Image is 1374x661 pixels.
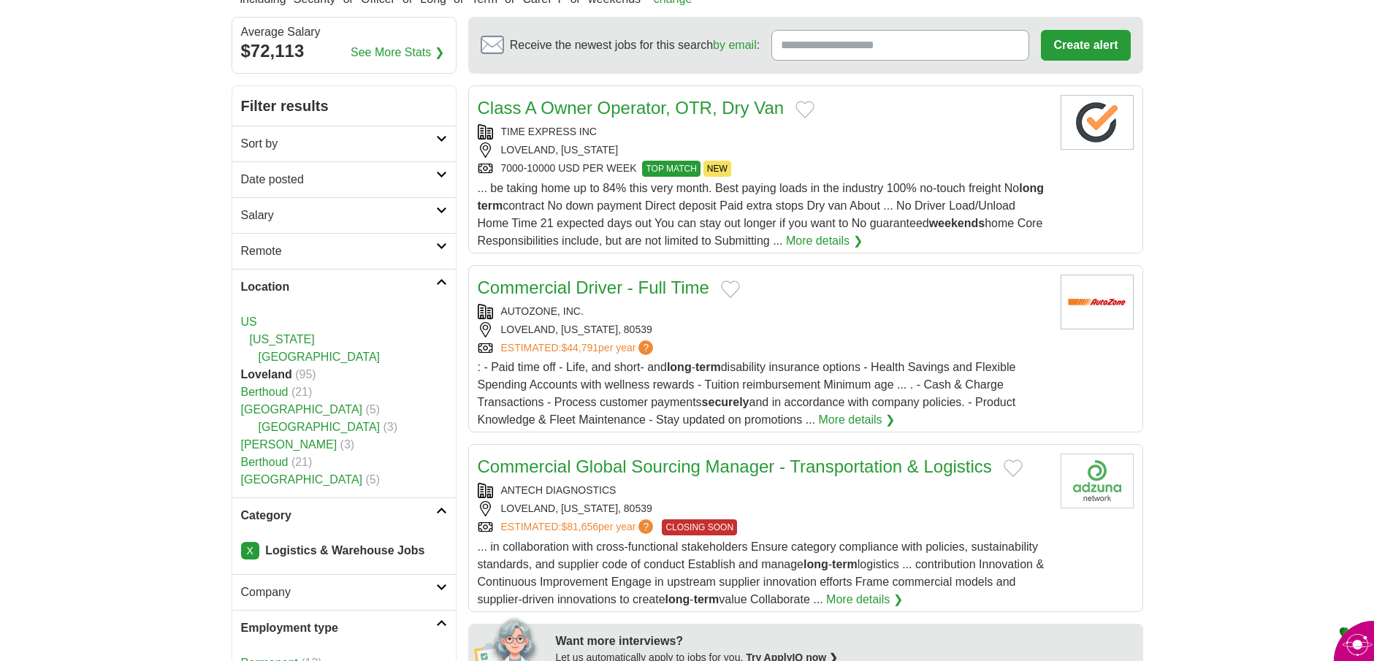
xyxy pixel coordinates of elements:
span: (21) [291,456,312,468]
a: Sort by [232,126,456,161]
strong: term [695,361,721,373]
a: [GEOGRAPHIC_DATA] [259,351,381,363]
strong: securely [702,396,749,408]
a: US [241,316,257,328]
h2: Location [241,278,436,296]
strong: long [1019,182,1044,194]
a: [GEOGRAPHIC_DATA] [241,473,363,486]
h2: Employment type [241,619,436,637]
a: Remote [232,233,456,269]
h2: Remote [241,242,436,260]
span: $81,656 [561,521,598,532]
a: Employment type [232,610,456,646]
button: Add to favorite jobs [795,101,814,118]
a: Commercial Global Sourcing Manager - Transportation & Logistics [478,456,992,476]
h2: Sort by [241,135,436,153]
span: (3) [340,438,355,451]
strong: term [694,593,720,605]
a: Category [232,497,456,533]
a: ESTIMATED:$44,791per year? [501,340,657,356]
a: ESTIMATED:$81,656per year? [501,519,657,535]
a: Berthoud [241,456,289,468]
span: ? [638,519,653,534]
h2: Date posted [241,171,436,188]
div: Average Salary [241,26,447,38]
h2: Filter results [232,86,456,126]
button: Add to favorite jobs [1004,459,1023,477]
a: Location [232,269,456,305]
button: Create alert [1041,30,1130,61]
a: Commercial Driver - Full Time [478,278,709,297]
div: LOVELAND, [US_STATE], 80539 [478,501,1049,516]
a: Company [232,574,456,610]
span: (3) [383,421,398,433]
div: TIME EXPRESS INC [478,124,1049,140]
strong: long [667,361,692,373]
span: NEW [703,161,731,177]
span: (21) [291,386,312,398]
a: [PERSON_NAME] [241,438,337,451]
a: X [241,542,259,559]
h2: Category [241,507,436,524]
a: Date posted [232,161,456,197]
strong: weekends [929,217,985,229]
span: (5) [366,403,381,416]
div: LOVELAND, [US_STATE], 80539 [478,322,1049,337]
span: $44,791 [561,342,598,354]
a: [GEOGRAPHIC_DATA] [241,403,363,416]
img: AutoZone logo [1061,275,1134,329]
div: Want more interviews? [556,633,1134,650]
span: : - Paid time off - Life, and short- and - disability insurance options - Health Savings and Flex... [478,361,1016,426]
strong: long [804,558,828,570]
a: AUTOZONE, INC. [501,305,584,317]
div: ANTECH DIAGNOSTICS [478,483,1049,498]
h2: Company [241,584,436,601]
img: Company logo [1061,95,1134,150]
a: See More Stats ❯ [351,44,444,61]
span: Receive the newest jobs for this search : [510,37,760,54]
button: Add to favorite jobs [721,280,740,298]
a: Salary [232,197,456,233]
a: [GEOGRAPHIC_DATA] [259,421,381,433]
a: Berthoud [241,386,289,398]
div: LOVELAND, [US_STATE] [478,142,1049,158]
span: ? [638,340,653,355]
strong: Logistics & Warehouse Jobs [265,544,424,557]
a: by email [713,39,757,51]
strong: term [832,558,858,570]
a: More details ❯ [818,411,895,429]
a: [US_STATE] [250,333,315,345]
strong: long [665,593,690,605]
span: ... in collaboration with cross-functional stakeholders Ensure category compliance with policies,... [478,540,1045,605]
div: 7000-10000 USD PER WEEK [478,161,1049,177]
span: (5) [366,473,381,486]
h2: Salary [241,207,436,224]
span: (95) [295,368,316,381]
img: Company logo [1061,454,1134,508]
strong: term [478,199,503,212]
span: ... be taking home up to 84% this very month. Best paying loads in the industry 100% no-touch fre... [478,182,1045,247]
div: $72,113 [241,38,447,64]
span: TOP MATCH [642,161,700,177]
a: More details ❯ [826,591,903,608]
span: CLOSING SOON [662,519,737,535]
a: Class A Owner Operator, OTR, Dry Van [478,98,785,118]
a: More details ❯ [786,232,863,250]
strong: Loveland [241,368,292,381]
